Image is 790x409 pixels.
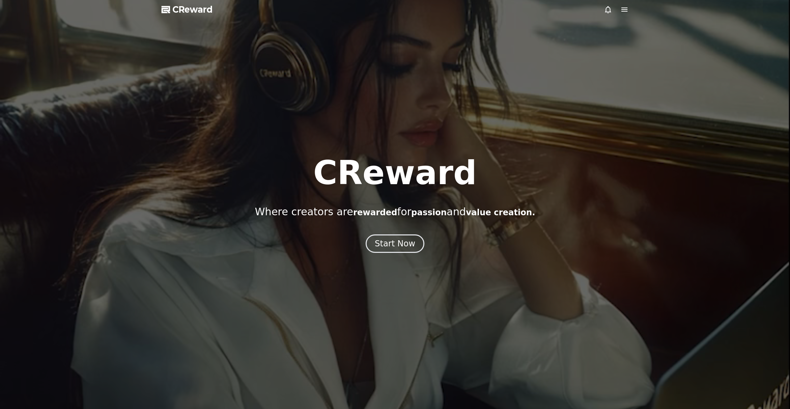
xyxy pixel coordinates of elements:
h1: CReward [313,156,477,189]
span: rewarded [353,208,397,217]
p: Where creators are for and [255,206,535,218]
button: Start Now [366,234,425,253]
a: CReward [161,4,213,15]
a: Start Now [366,241,425,248]
span: value creation. [466,208,535,217]
span: passion [411,208,447,217]
div: Start Now [375,238,415,249]
span: CReward [172,4,213,15]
